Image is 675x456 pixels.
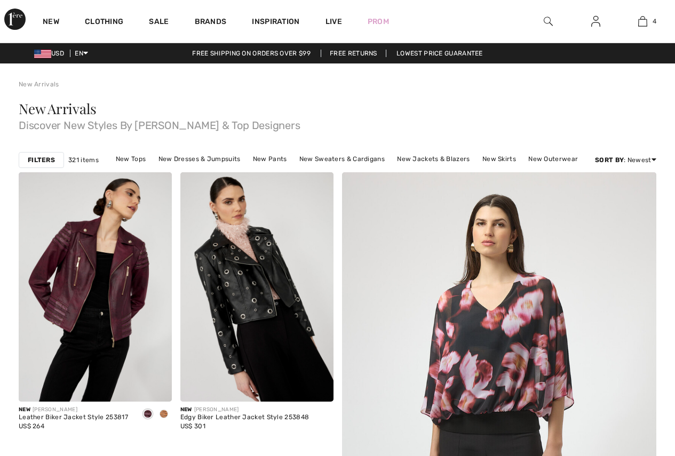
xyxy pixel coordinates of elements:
span: Inspiration [252,17,299,28]
iframe: Opens a widget where you can chat to one of our agents [607,376,664,403]
img: Leather Biker Jacket Style 253817. Plum [19,172,172,402]
a: Free Returns [321,50,386,57]
a: New Tops [110,152,151,166]
a: New Outerwear [523,152,583,166]
a: 4 [620,15,666,28]
span: Discover New Styles By [PERSON_NAME] & Top Designers [19,116,656,131]
div: Edgy Biker Leather Jacket Style 253848 [180,414,309,421]
div: [PERSON_NAME] [180,406,309,414]
a: Free shipping on orders over $99 [184,50,319,57]
span: New [180,406,192,413]
div: : Newest [595,155,656,165]
a: New Arrivals [19,81,59,88]
span: 321 items [68,155,99,165]
div: Plum [140,406,156,423]
strong: Filters [28,155,55,165]
span: US$ 264 [19,422,44,430]
img: Edgy Biker Leather Jacket Style 253848. Black [180,172,333,402]
div: Burnt orange [156,406,172,423]
a: Prom [368,16,389,27]
img: 1ère Avenue [4,9,26,30]
span: USD [34,50,68,57]
a: New Dresses & Jumpsuits [153,152,246,166]
a: New Pants [248,152,292,166]
img: US Dollar [34,50,51,58]
span: EN [75,50,88,57]
span: 4 [653,17,656,26]
span: US$ 301 [180,422,205,430]
img: My Bag [638,15,647,28]
a: Lowest Price Guarantee [388,50,491,57]
a: New [43,17,59,28]
strong: Sort By [595,156,624,164]
a: New Sweaters & Cardigans [294,152,390,166]
a: New Skirts [477,152,521,166]
a: Live [325,16,342,27]
div: Leather Biker Jacket Style 253817 [19,414,128,421]
span: New Arrivals [19,99,96,118]
a: Sale [149,17,169,28]
img: search the website [544,15,553,28]
img: My Info [591,15,600,28]
div: [PERSON_NAME] [19,406,128,414]
a: Clothing [85,17,123,28]
a: Brands [195,17,227,28]
span: New [19,406,30,413]
a: New Jackets & Blazers [392,152,475,166]
a: Sign In [583,15,609,28]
